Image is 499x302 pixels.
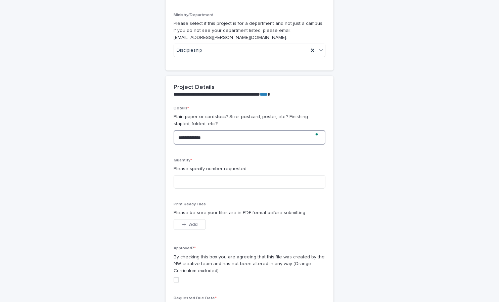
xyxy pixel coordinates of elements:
[174,202,206,206] span: Print Ready Files
[174,130,325,145] textarea: To enrich screen reader interactions, please activate Accessibility in Grammarly extension settings
[174,219,206,230] button: Add
[174,84,215,91] h2: Project Details
[177,47,202,54] span: Discipleship
[174,158,192,162] span: Quantity
[189,222,197,227] span: Add
[174,296,217,300] span: Requested Due Date
[174,20,325,41] p: Please select if this project is for a department and not just a campus. If you do not see your d...
[174,13,214,17] span: Ministry/Department
[174,106,189,110] span: Details
[174,254,325,274] p: By checking this box you are agreeing that this file was created by the NW creative team and has ...
[174,113,325,128] p: Plain paper or cardstock? Size: postcard, poster, etc.? Finishing: stapled, folded, etc.?
[174,246,196,250] span: Approved?
[174,165,325,172] p: Please specify number requested.
[174,209,325,216] p: Please be sure your files are in PDF format before submitting.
